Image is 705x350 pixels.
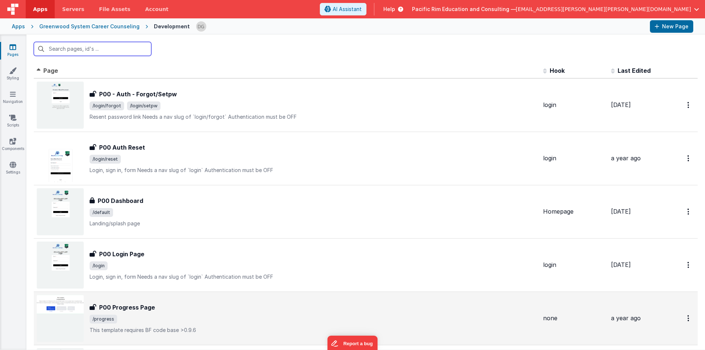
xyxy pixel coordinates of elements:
span: /login/forgot [90,101,124,110]
span: a year ago [611,154,641,162]
span: Servers [62,6,84,13]
input: Search pages, id's ... [34,42,151,56]
span: /progress [90,315,117,324]
button: Options [683,204,695,219]
div: login [543,154,605,162]
button: Pacific Rim Education and Consulting — [EMAIL_ADDRESS][PERSON_NAME][PERSON_NAME][DOMAIN_NAME] [412,6,699,13]
h3: P00 Login Page [99,250,144,258]
span: Hook [550,67,565,74]
img: caa8b66bf8f534837c52a19a34966864 [196,21,206,32]
p: Login, sign in, form Needs a nav slug of `login` Authentication must be OFF [90,167,537,174]
span: /login [90,261,108,270]
span: /login/setpw [127,101,160,110]
span: Pacific Rim Education and Consulting — [412,6,516,13]
div: Development [154,23,190,30]
button: New Page [650,20,693,33]
h3: P00 Auth Reset [99,143,145,152]
button: AI Assistant [320,3,366,15]
p: Login, sign in, form Needs a nav slug of `login` Authentication must be OFF [90,273,537,281]
span: [DATE] [611,101,631,108]
p: Landing/splash page [90,220,537,227]
button: Options [683,97,695,113]
span: a year ago [611,314,641,322]
button: Options [683,257,695,272]
h3: P00 - Auth - Forgot/Setpw [99,90,177,99]
span: /login/reset [90,155,121,164]
span: /default [90,208,113,217]
span: [EMAIL_ADDRESS][PERSON_NAME][PERSON_NAME][DOMAIN_NAME] [516,6,691,13]
button: Options [683,311,695,326]
span: Page [43,67,58,74]
div: Apps [12,23,25,30]
span: Apps [33,6,47,13]
p: This template requires BF code base >0.9.6 [90,326,537,334]
p: Resent password link Needs a nav slug of `login/forgot` Authentication must be OFF [90,113,537,121]
div: login [543,101,605,109]
button: Options [683,151,695,166]
div: Greenwood System Career Counseling [39,23,140,30]
span: File Assets [99,6,131,13]
span: Last Edited [618,67,651,74]
div: login [543,261,605,269]
h3: P00 Dashboard [98,196,143,205]
span: Help [383,6,395,13]
span: AI Assistant [333,6,362,13]
div: none [543,314,605,322]
span: [DATE] [611,208,631,215]
div: Homepage [543,207,605,216]
h3: P00 Progress Page [99,303,155,312]
span: [DATE] [611,261,631,268]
